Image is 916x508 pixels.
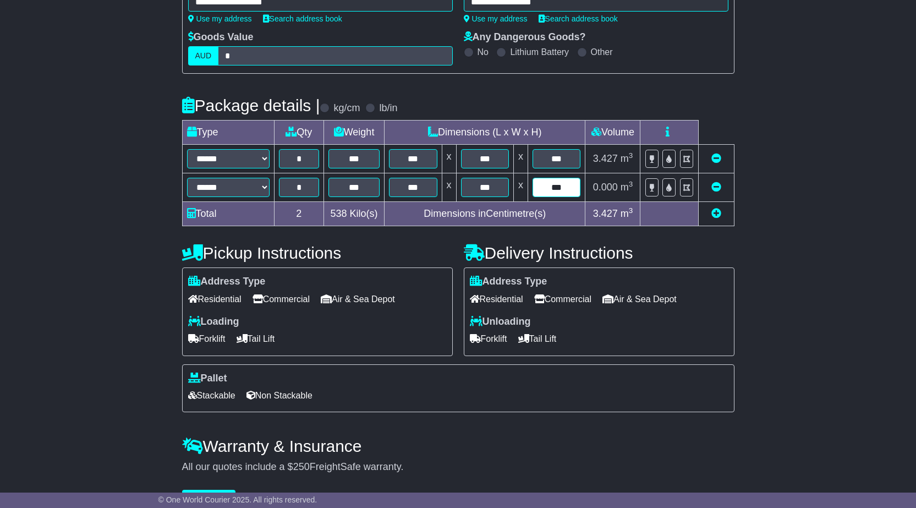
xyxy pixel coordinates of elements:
td: Weight [324,121,385,145]
label: kg/cm [333,102,360,114]
span: Non Stackable [246,387,312,404]
td: x [442,145,456,173]
td: Kilo(s) [324,202,385,226]
label: Loading [188,316,239,328]
a: Search address book [539,14,618,23]
sup: 3 [629,206,633,215]
a: Add new item [711,208,721,219]
label: Unloading [470,316,531,328]
label: Lithium Battery [510,47,569,57]
span: 3.427 [593,208,618,219]
span: Forklift [188,330,226,347]
span: Forklift [470,330,507,347]
sup: 3 [629,151,633,160]
h4: Warranty & Insurance [182,437,734,455]
a: Search address book [263,14,342,23]
label: Address Type [188,276,266,288]
a: Use my address [188,14,252,23]
td: Qty [274,121,324,145]
span: 250 [293,461,310,472]
sup: 3 [629,180,633,188]
span: Stackable [188,387,235,404]
span: Commercial [534,291,591,308]
label: AUD [188,46,219,65]
span: 3.427 [593,153,618,164]
span: Air & Sea Depot [321,291,395,308]
td: Dimensions in Centimetre(s) [385,202,585,226]
span: © One World Courier 2025. All rights reserved. [158,495,317,504]
h4: Package details | [182,96,320,114]
label: No [478,47,489,57]
label: Any Dangerous Goods? [464,31,586,43]
span: 0.000 [593,182,618,193]
td: Dimensions (L x W x H) [385,121,585,145]
span: Commercial [253,291,310,308]
td: Type [182,121,274,145]
h4: Delivery Instructions [464,244,734,262]
td: x [442,173,456,202]
span: Tail Lift [237,330,275,347]
label: Address Type [470,276,547,288]
td: Total [182,202,274,226]
label: Pallet [188,373,227,385]
span: m [621,153,633,164]
td: 2 [274,202,324,226]
td: x [513,173,528,202]
span: Air & Sea Depot [602,291,677,308]
span: Residential [470,291,523,308]
td: Volume [585,121,640,145]
span: 538 [331,208,347,219]
a: Remove this item [711,182,721,193]
h4: Pickup Instructions [182,244,453,262]
label: Other [591,47,613,57]
div: All our quotes include a $ FreightSafe warranty. [182,461,734,473]
span: Residential [188,291,242,308]
label: lb/in [379,102,397,114]
span: m [621,208,633,219]
td: x [513,145,528,173]
a: Remove this item [711,153,721,164]
span: m [621,182,633,193]
span: Tail Lift [518,330,557,347]
a: Use my address [464,14,528,23]
label: Goods Value [188,31,254,43]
